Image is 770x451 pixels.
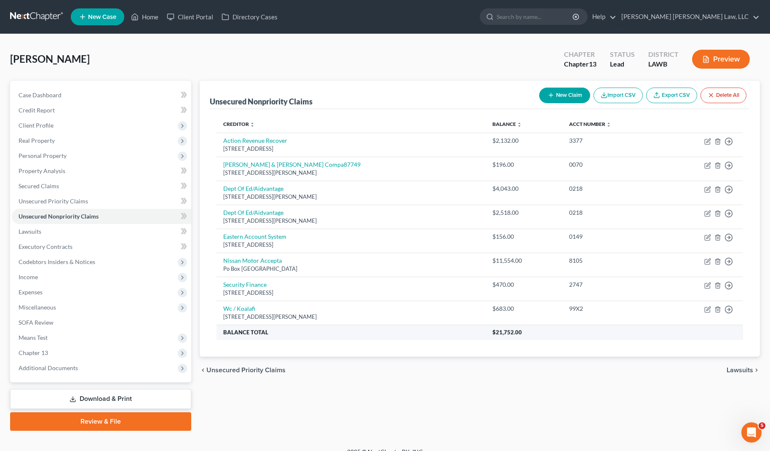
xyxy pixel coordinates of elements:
[12,179,191,194] a: Secured Claims
[223,145,479,153] div: [STREET_ADDRESS]
[12,103,191,118] a: Credit Report
[692,50,750,69] button: Preview
[223,305,255,312] a: Wc / Koalafi
[250,122,255,127] i: unfold_more
[492,184,556,193] div: $4,043.00
[610,59,635,69] div: Lead
[564,59,596,69] div: Chapter
[88,14,116,20] span: New Case
[497,9,574,24] input: Search by name...
[19,167,65,174] span: Property Analysis
[12,224,191,239] a: Lawsuits
[223,233,286,240] a: Eastern Account System
[223,169,479,177] div: [STREET_ADDRESS][PERSON_NAME]
[19,273,38,280] span: Income
[223,209,283,216] a: Dept Of Ed/Aidvantage
[569,256,655,265] div: 8105
[492,136,556,145] div: $2,132.00
[492,304,556,313] div: $683.00
[19,334,48,341] span: Means Test
[12,163,191,179] a: Property Analysis
[19,319,53,326] span: SOFA Review
[741,422,762,443] iframe: Intercom live chat
[727,367,753,374] span: Lawsuits
[19,288,43,296] span: Expenses
[12,88,191,103] a: Case Dashboard
[223,121,255,127] a: Creditor unfold_more
[12,209,191,224] a: Unsecured Nonpriority Claims
[727,367,760,374] button: Lawsuits chevron_right
[19,137,55,144] span: Real Property
[759,422,765,429] span: 5
[223,281,267,288] a: Security Finance
[223,265,479,273] div: Po Box [GEOGRAPHIC_DATA]
[569,304,655,313] div: 99X2
[10,412,191,431] a: Review & File
[753,367,760,374] i: chevron_right
[646,88,697,103] a: Export CSV
[19,182,59,189] span: Secured Claims
[569,184,655,193] div: 0218
[19,107,55,114] span: Credit Report
[19,349,48,356] span: Chapter 13
[12,315,191,330] a: SOFA Review
[19,152,67,159] span: Personal Property
[19,258,95,265] span: Codebtors Insiders & Notices
[569,232,655,241] div: 0149
[223,313,479,321] div: [STREET_ADDRESS][PERSON_NAME]
[10,53,90,65] span: [PERSON_NAME]
[700,88,746,103] button: Delete All
[648,59,679,69] div: LAWB
[569,136,655,145] div: 3377
[12,239,191,254] a: Executory Contracts
[492,208,556,217] div: $2,518.00
[539,88,590,103] button: New Claim
[217,9,282,24] a: Directory Cases
[223,185,283,192] a: Dept Of Ed/Aidvantage
[648,50,679,59] div: District
[492,256,556,265] div: $11,554.00
[19,213,99,220] span: Unsecured Nonpriority Claims
[19,91,61,99] span: Case Dashboard
[19,122,53,129] span: Client Profile
[163,9,217,24] a: Client Portal
[606,122,611,127] i: unfold_more
[594,88,643,103] button: Import CSV
[492,121,522,127] a: Balance unfold_more
[610,50,635,59] div: Status
[223,289,479,297] div: [STREET_ADDRESS]
[223,241,479,249] div: [STREET_ADDRESS]
[492,329,522,336] span: $21,752.00
[19,197,88,205] span: Unsecured Priority Claims
[200,367,206,374] i: chevron_left
[19,304,56,311] span: Miscellaneous
[569,208,655,217] div: 0218
[517,122,522,127] i: unfold_more
[19,243,72,250] span: Executory Contracts
[588,9,616,24] a: Help
[564,50,596,59] div: Chapter
[127,9,163,24] a: Home
[223,137,287,144] a: Action Revenue Recover
[200,367,286,374] button: chevron_left Unsecured Priority Claims
[492,280,556,289] div: $470.00
[19,364,78,371] span: Additional Documents
[569,160,655,169] div: 0070
[569,121,611,127] a: Acct Number unfold_more
[223,257,282,264] a: Nissan Motor Accepta
[217,325,486,340] th: Balance Total
[19,228,41,235] span: Lawsuits
[589,60,596,68] span: 13
[210,96,313,107] div: Unsecured Nonpriority Claims
[223,193,479,201] div: [STREET_ADDRESS][PERSON_NAME]
[223,161,361,168] a: [PERSON_NAME] & [PERSON_NAME] Compa87749
[492,160,556,169] div: $196.00
[617,9,759,24] a: [PERSON_NAME] [PERSON_NAME] Law, LLC
[492,232,556,241] div: $156.00
[569,280,655,289] div: 2747
[12,194,191,209] a: Unsecured Priority Claims
[206,367,286,374] span: Unsecured Priority Claims
[223,217,479,225] div: [STREET_ADDRESS][PERSON_NAME]
[10,389,191,409] a: Download & Print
